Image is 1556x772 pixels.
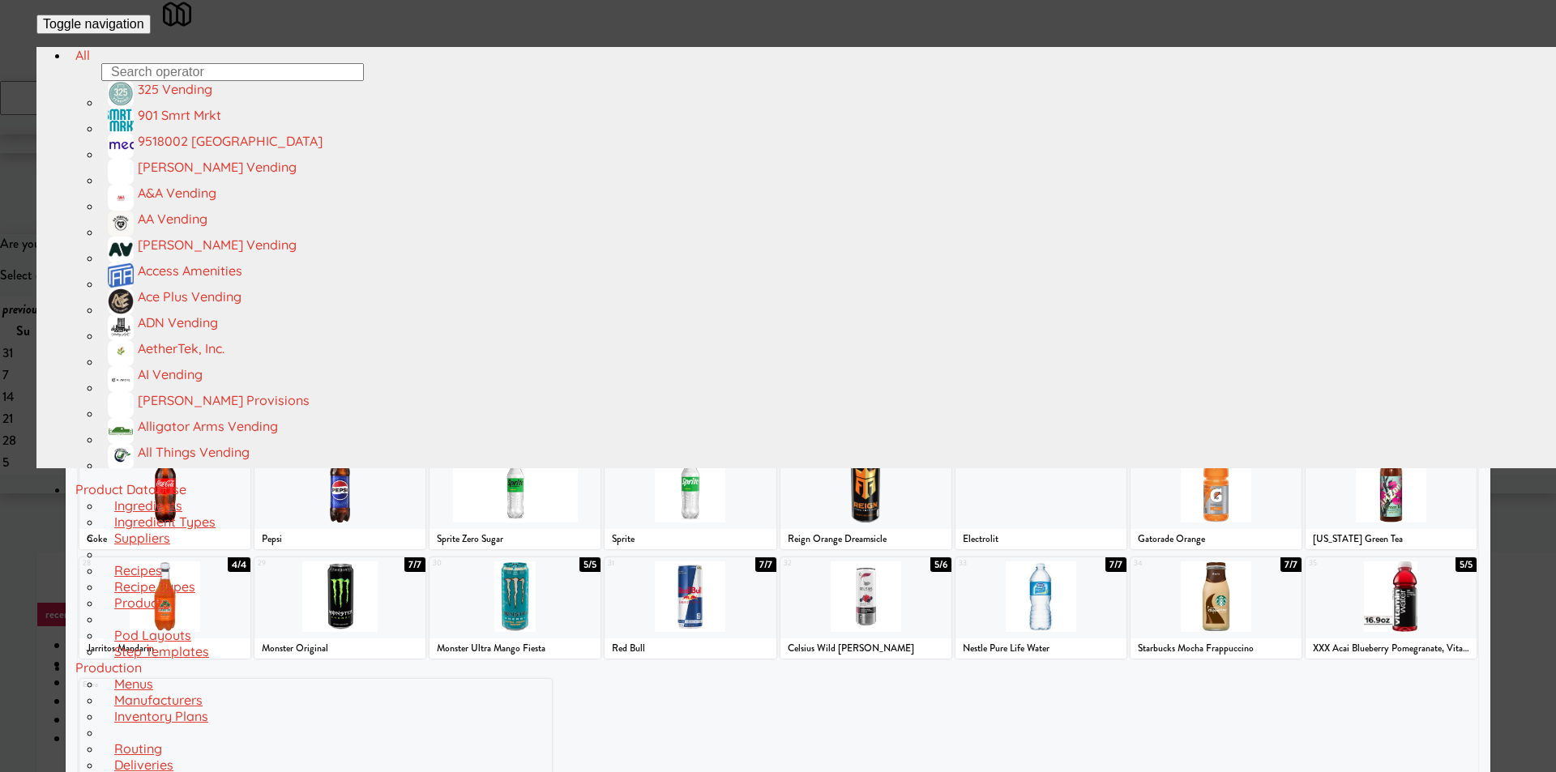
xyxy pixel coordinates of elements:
[108,159,134,185] img: ACwAAAAAAQABAAACADs=
[101,692,209,708] a: Manufacturers
[101,740,169,757] a: Routing
[108,211,134,237] img: dcdxvmg3yksh6usvjplj.png
[108,366,134,392] img: ck9lluqwz49r4slbytpm.png
[101,676,160,692] a: Menus
[108,418,134,444] img: y2cr68vapy5m73wpm9gc.png
[101,63,364,81] input: Search operator
[101,514,222,530] a: Ingredient Types
[101,643,216,659] a: Step Templates
[108,288,134,314] img: fg1tdwzclvcgadomhdtp.png
[108,340,134,366] img: wikircranfrz09drhcio.png
[108,392,134,418] img: ACwAAAAAAQABAAACADs=
[108,444,134,470] img: czugxhvj1x9ozipnjga3.png
[108,237,134,262] img: ucvciuztr6ofmmudrk1o.png
[101,497,189,514] a: Ingredients
[108,314,134,340] img: btfbkppilgpqn7n9svkz.png
[101,530,177,546] a: Suppliers
[108,107,134,133] img: ir0uzeqxfph1lfkm2qud.jpg
[108,185,134,211] img: q2obotf9n3qqirn9vbvw.jpg
[101,578,202,595] a: Recipe Types
[101,708,215,724] a: Inventory Plans
[101,562,169,578] a: Recipes
[69,481,193,497] a: Product Database
[108,262,134,288] img: kgvx9ubdnwdmesdqrgmd.png
[108,133,134,159] img: pbzj0xqistzv78rw17gh.jpg
[101,627,198,643] a: Pod Layouts
[36,15,151,34] button: Toggle navigation
[69,47,96,63] a: All
[69,659,148,676] a: Production
[101,595,175,611] a: Products
[108,81,134,107] img: kbrytollda43ilh6wexs.png
[43,17,144,31] span: Toggle navigation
